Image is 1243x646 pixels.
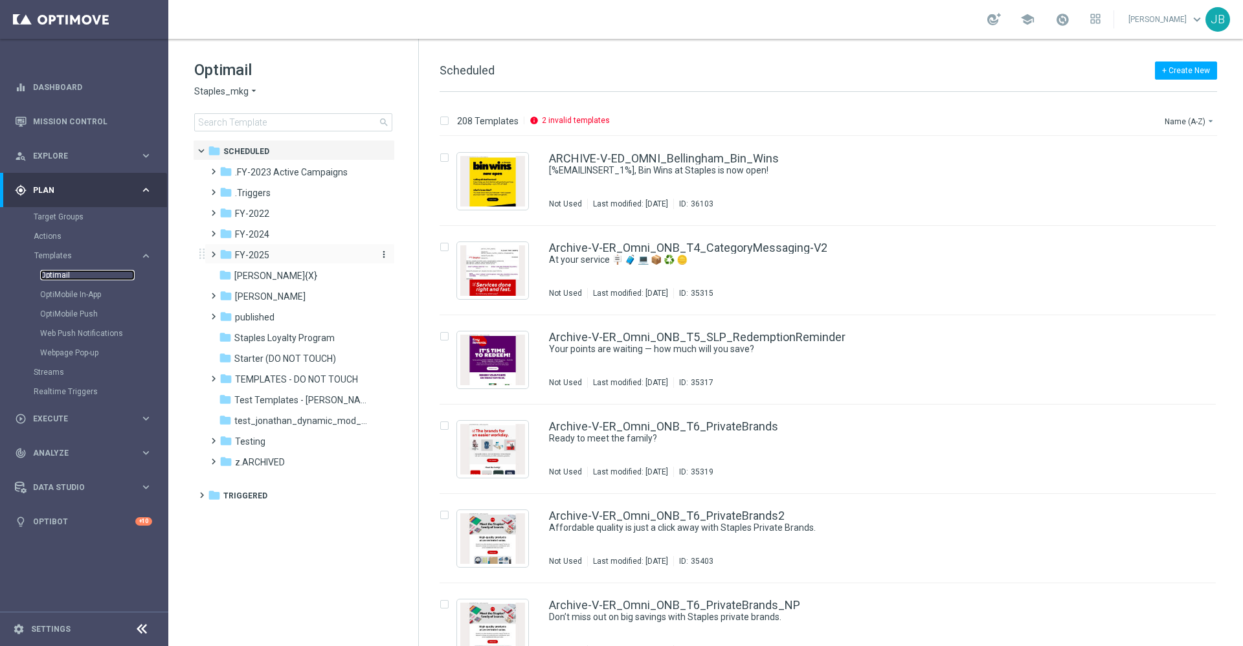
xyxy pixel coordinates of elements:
a: Archive-V-ER_Omni_ONB_T4_CategoryMessaging-V2 [549,242,827,254]
div: Press SPACE to select this row. [427,494,1240,583]
span: search [379,117,389,128]
i: folder [208,489,221,502]
a: [PERSON_NAME]keyboard_arrow_down [1127,10,1205,29]
span: jonathan_pr_test_{X} [234,270,317,282]
i: info [530,116,539,125]
a: Affordable quality is just a click away with Staples Private Brands. [549,522,1132,534]
button: Mission Control [14,117,153,127]
span: Staples Loyalty Program [234,332,335,344]
i: folder [219,206,232,219]
img: 35317.jpeg [460,335,525,385]
button: Data Studio keyboard_arrow_right [14,482,153,493]
span: FY-2025 [235,249,269,261]
div: Your points are waiting — how much will you save? [549,343,1161,355]
input: Search Template [194,113,392,131]
div: Target Groups [34,207,167,227]
img: 35403.jpeg [460,513,525,564]
img: 35315.jpeg [460,245,525,296]
div: Not Used [549,199,582,209]
div: Press SPACE to select this row. [427,226,1240,315]
div: Optimail [40,265,167,285]
i: track_changes [15,447,27,459]
div: 36103 [691,199,713,209]
i: folder [219,393,232,406]
a: OptiMobile Push [40,309,135,319]
span: z.ARCHIVED [235,456,285,468]
span: .FY-2023 Active Campaigns [235,166,348,178]
i: folder [219,331,232,344]
div: Data Studio [15,482,140,493]
span: Templates [34,252,127,260]
span: school [1020,12,1035,27]
span: Triggered [223,490,267,502]
span: test_jonathan_dynamic_mod_{X} [234,415,368,427]
div: 35319 [691,467,713,477]
i: folder [219,186,232,199]
div: Ready to meet the family? [549,432,1161,445]
i: keyboard_arrow_right [140,184,152,196]
i: folder [219,372,232,385]
p: 2 invalid templates [542,115,610,126]
button: more_vert [376,249,389,261]
button: Name (A-Z)arrow_drop_down [1163,113,1217,129]
i: arrow_drop_down [1205,116,1216,126]
a: Optimail [40,270,135,280]
i: folder [219,289,232,302]
i: folder [219,434,232,447]
span: Explore [33,152,140,160]
i: folder [219,269,232,282]
div: Press SPACE to select this row. [427,315,1240,405]
span: Testing [235,436,265,447]
div: Press SPACE to select this row. [427,405,1240,494]
span: Data Studio [33,484,140,491]
button: Templates keyboard_arrow_right [34,251,153,261]
div: 35315 [691,288,713,298]
a: Archive-V-ER_Omni_ONB_T5_SLP_RedemptionReminder [549,331,845,343]
i: more_vert [379,249,389,260]
i: folder [219,310,232,323]
div: ID: [673,467,713,477]
span: FY-2022 [235,208,269,219]
a: Settings [31,625,71,633]
div: Templates [34,252,140,260]
span: Starter (DO NOT TOUCH) [234,353,336,364]
button: track_changes Analyze keyboard_arrow_right [14,448,153,458]
a: Streams [34,367,135,377]
a: ARCHIVE-V-ED_OMNI_Bellingham_Bin_Wins [549,153,779,164]
span: Staples_mkg [194,85,249,98]
i: folder [219,351,232,364]
div: Web Push Notifications [40,324,167,343]
div: Optibot [15,504,152,539]
img: 35319.jpeg [460,424,525,474]
span: .Triggers [235,187,271,199]
img: 36103.jpeg [460,156,525,206]
i: lightbulb [15,516,27,528]
div: ID: [673,377,713,388]
div: 35317 [691,377,713,388]
i: equalizer [15,82,27,93]
div: Analyze [15,447,140,459]
span: Test Templates - Jonas [234,394,368,406]
div: Not Used [549,288,582,298]
span: Scheduled [223,146,269,157]
i: keyboard_arrow_right [140,481,152,493]
a: Dashboard [33,70,152,104]
button: person_search Explore keyboard_arrow_right [14,151,153,161]
div: Webpage Pop-up [40,343,167,362]
div: JB [1205,7,1230,32]
a: At your service 🪧 🧳 💻 📦 ♻️ 🪙 [549,254,1132,266]
div: Realtime Triggers [34,382,167,401]
button: gps_fixed Plan keyboard_arrow_right [14,185,153,195]
div: Affordable quality is just a click away with Staples Private Brands. [549,522,1161,534]
i: person_search [15,150,27,162]
span: jonathan_testing_folder [235,291,306,302]
span: published [235,311,274,323]
i: settings [13,623,25,635]
a: Webpage Pop-up [40,348,135,358]
div: Not Used [549,556,582,566]
i: keyboard_arrow_right [140,412,152,425]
